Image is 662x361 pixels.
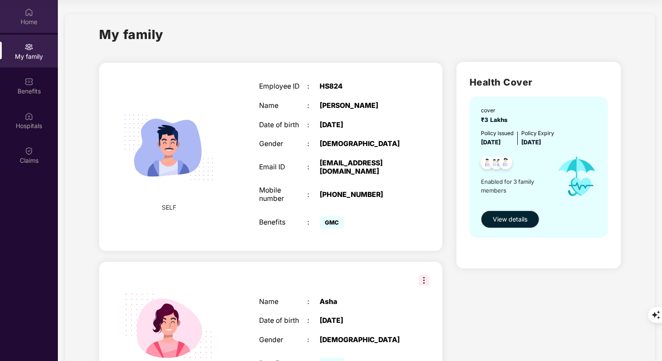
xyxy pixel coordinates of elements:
div: [DEMOGRAPHIC_DATA] [320,336,404,344]
div: [DEMOGRAPHIC_DATA] [320,140,404,148]
div: : [307,82,320,91]
span: View details [493,214,527,224]
span: [DATE] [521,139,541,146]
div: Email ID [259,163,307,172]
div: : [307,163,320,172]
span: SELF [162,203,176,212]
span: Enabled for 3 family members [481,177,549,195]
div: : [307,218,320,227]
button: View details [481,211,539,228]
div: Gender [259,140,307,148]
img: svg+xml;base64,PHN2ZyB4bWxucz0iaHR0cDovL3d3dy53My5vcmcvMjAwMC9zdmciIHdpZHRoPSI0OC45NDMiIGhlaWdodD... [477,153,498,175]
div: Policy issued [481,129,514,137]
div: : [307,102,320,110]
span: GMC [320,216,344,229]
img: svg+xml;base64,PHN2ZyB3aWR0aD0iMzIiIGhlaWdodD0iMzIiIHZpZXdCb3g9IjAgMCAzMiAzMiIgZmlsbD0ibm9uZSIgeG... [419,275,429,286]
div: [PERSON_NAME] [320,102,404,110]
div: Asha [320,298,404,306]
img: icon [549,147,604,206]
h1: My family [99,25,164,44]
div: : [307,336,320,344]
img: svg+xml;base64,PHN2ZyB4bWxucz0iaHR0cDovL3d3dy53My5vcmcvMjAwMC9zdmciIHdpZHRoPSIyMjQiIGhlaWdodD0iMT... [114,92,224,203]
div: Benefits [259,218,307,227]
img: svg+xml;base64,PHN2ZyB3aWR0aD0iMjAiIGhlaWdodD0iMjAiIHZpZXdCb3g9IjAgMCAyMCAyMCIgZmlsbD0ibm9uZSIgeG... [25,43,33,51]
div: : [307,191,320,199]
div: : [307,298,320,306]
img: svg+xml;base64,PHN2ZyBpZD0iQ2xhaW0iIHhtbG5zPSJodHRwOi8vd3d3LnczLm9yZy8yMDAwL3N2ZyIgd2lkdGg9IjIwIi... [25,147,33,155]
div: HS824 [320,82,404,91]
div: Mobile number [259,186,307,203]
div: [DATE] [320,317,404,325]
div: Date of birth [259,121,307,129]
img: svg+xml;base64,PHN2ZyBpZD0iSG9zcGl0YWxzIiB4bWxucz0iaHR0cDovL3d3dy53My5vcmcvMjAwMC9zdmciIHdpZHRoPS... [25,112,33,121]
div: [DATE] [320,121,404,129]
img: svg+xml;base64,PHN2ZyBpZD0iSG9tZSIgeG1sbnM9Imh0dHA6Ly93d3cudzMub3JnLzIwMDAvc3ZnIiB3aWR0aD0iMjAiIG... [25,8,33,17]
div: : [307,140,320,148]
div: Gender [259,336,307,344]
div: Employee ID [259,82,307,91]
span: ₹3 Lakhs [481,116,511,123]
div: cover [481,106,511,114]
div: [EMAIL_ADDRESS][DOMAIN_NAME] [320,159,404,175]
img: svg+xml;base64,PHN2ZyB4bWxucz0iaHR0cDovL3d3dy53My5vcmcvMjAwMC9zdmciIHdpZHRoPSI0OC45MTUiIGhlaWdodD... [486,153,507,175]
div: Policy Expiry [521,129,554,137]
img: svg+xml;base64,PHN2ZyBpZD0iQmVuZWZpdHMiIHhtbG5zPSJodHRwOi8vd3d3LnczLm9yZy8yMDAwL3N2ZyIgd2lkdGg9Ij... [25,77,33,86]
img: svg+xml;base64,PHN2ZyB4bWxucz0iaHR0cDovL3d3dy53My5vcmcvMjAwMC9zdmciIHdpZHRoPSI0OC45NDMiIGhlaWdodD... [495,153,516,175]
div: Name [259,298,307,306]
div: Name [259,102,307,110]
div: : [307,317,320,325]
div: Date of birth [259,317,307,325]
div: [PHONE_NUMBER] [320,191,404,199]
h2: Health Cover [470,75,608,89]
span: [DATE] [481,139,501,146]
div: : [307,121,320,129]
